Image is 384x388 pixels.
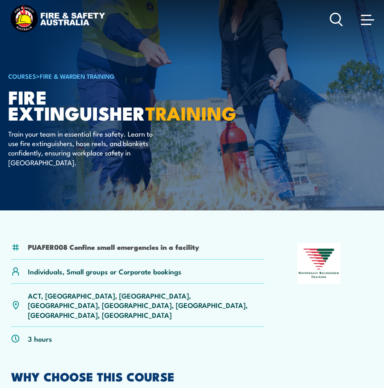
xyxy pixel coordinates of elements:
h6: > [8,71,211,81]
p: 3 hours [28,334,52,343]
img: Nationally Recognised Training logo. [297,243,341,284]
p: Individuals, Small groups or Corporate bookings [28,267,182,276]
a: COURSES [8,71,36,80]
strong: TRAINING [145,98,237,127]
p: ACT, [GEOGRAPHIC_DATA], [GEOGRAPHIC_DATA], [GEOGRAPHIC_DATA], [GEOGRAPHIC_DATA], [GEOGRAPHIC_DATA... [28,291,264,320]
li: PUAFER008 Confine small emergencies in a facility [28,242,199,251]
h2: WHY CHOOSE THIS COURSE [11,371,373,381]
a: Fire & Warden Training [40,71,115,80]
p: Train your team in essential fire safety. Learn to use fire extinguishers, hose reels, and blanke... [8,129,158,167]
h1: Fire Extinguisher [8,89,211,121]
